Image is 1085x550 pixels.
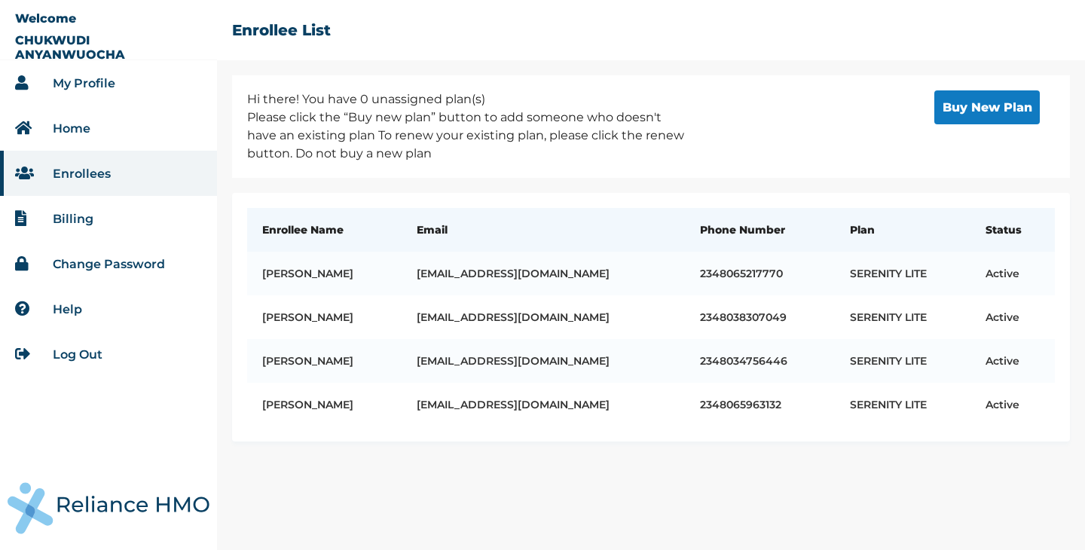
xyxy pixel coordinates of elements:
td: active [970,339,1055,383]
td: 2348034756446 [685,339,834,383]
td: active [970,295,1055,339]
a: Help [53,302,82,316]
th: Enrollee Name [247,208,402,252]
td: 2348038307049 [685,295,834,339]
td: [EMAIL_ADDRESS][DOMAIN_NAME] [402,339,685,383]
p: Hi there! You have 0 unassigned plan(s) [247,90,692,108]
a: Billing [53,212,93,226]
th: Email [402,208,685,252]
td: SERENITY LITE [835,339,971,383]
td: SERENITY LITE [835,252,971,295]
th: Plan [835,208,971,252]
h2: Enrollee List [232,21,331,39]
td: active [970,383,1055,426]
a: My Profile [53,76,115,90]
td: [PERSON_NAME] [247,252,402,295]
td: active [970,252,1055,295]
td: [PERSON_NAME] [247,383,402,426]
td: 2348065217770 [685,252,834,295]
td: [PERSON_NAME] [247,339,402,383]
td: [PERSON_NAME] [247,295,402,339]
p: CHUKWUDI ANYANWUOCHA [15,33,202,62]
th: Phone Number [685,208,834,252]
td: [EMAIL_ADDRESS][DOMAIN_NAME] [402,383,685,426]
a: Log Out [53,347,102,362]
button: Buy New Plan [934,90,1040,124]
td: 2348065963132 [685,383,834,426]
td: [EMAIL_ADDRESS][DOMAIN_NAME] [402,252,685,295]
th: Status [970,208,1055,252]
p: Please click the “Buy new plan” button to add someone who doesn't have an existing plan To renew ... [247,108,692,163]
a: Change Password [53,257,165,271]
p: Welcome [15,11,76,26]
td: [EMAIL_ADDRESS][DOMAIN_NAME] [402,295,685,339]
td: SERENITY LITE [835,295,971,339]
img: Reliance Health's Logo [8,482,209,534]
a: Home [53,121,90,136]
td: SERENITY LITE [835,383,971,426]
a: Enrollees [53,167,111,181]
